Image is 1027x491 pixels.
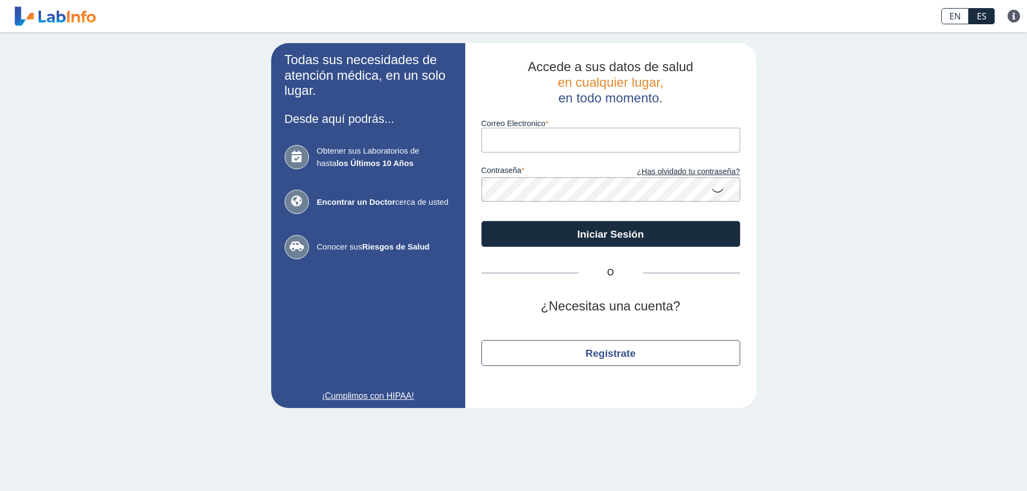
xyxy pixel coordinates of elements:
label: contraseña [481,166,611,178]
span: O [578,266,643,279]
span: cerca de usted [317,196,452,209]
a: ES [969,8,995,24]
a: ¡Cumplimos con HIPAA! [285,390,452,403]
span: Accede a sus datos de salud [528,59,693,74]
b: Riesgos de Salud [362,242,430,251]
span: en cualquier lugar, [557,75,663,89]
h3: Desde aquí podrás... [285,112,452,126]
b: Encontrar un Doctor [317,197,396,206]
button: Iniciar Sesión [481,221,740,247]
h2: Todas sus necesidades de atención médica, en un solo lugar. [285,52,452,99]
a: EN [941,8,969,24]
h2: ¿Necesitas una cuenta? [481,299,740,314]
span: en todo momento. [559,91,663,105]
span: Conocer sus [317,241,452,253]
b: los Últimos 10 Años [336,158,413,168]
button: Regístrate [481,340,740,366]
a: ¿Has olvidado tu contraseña? [611,166,740,178]
span: Obtener sus Laboratorios de hasta [317,145,452,169]
label: Correo Electronico [481,119,740,128]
